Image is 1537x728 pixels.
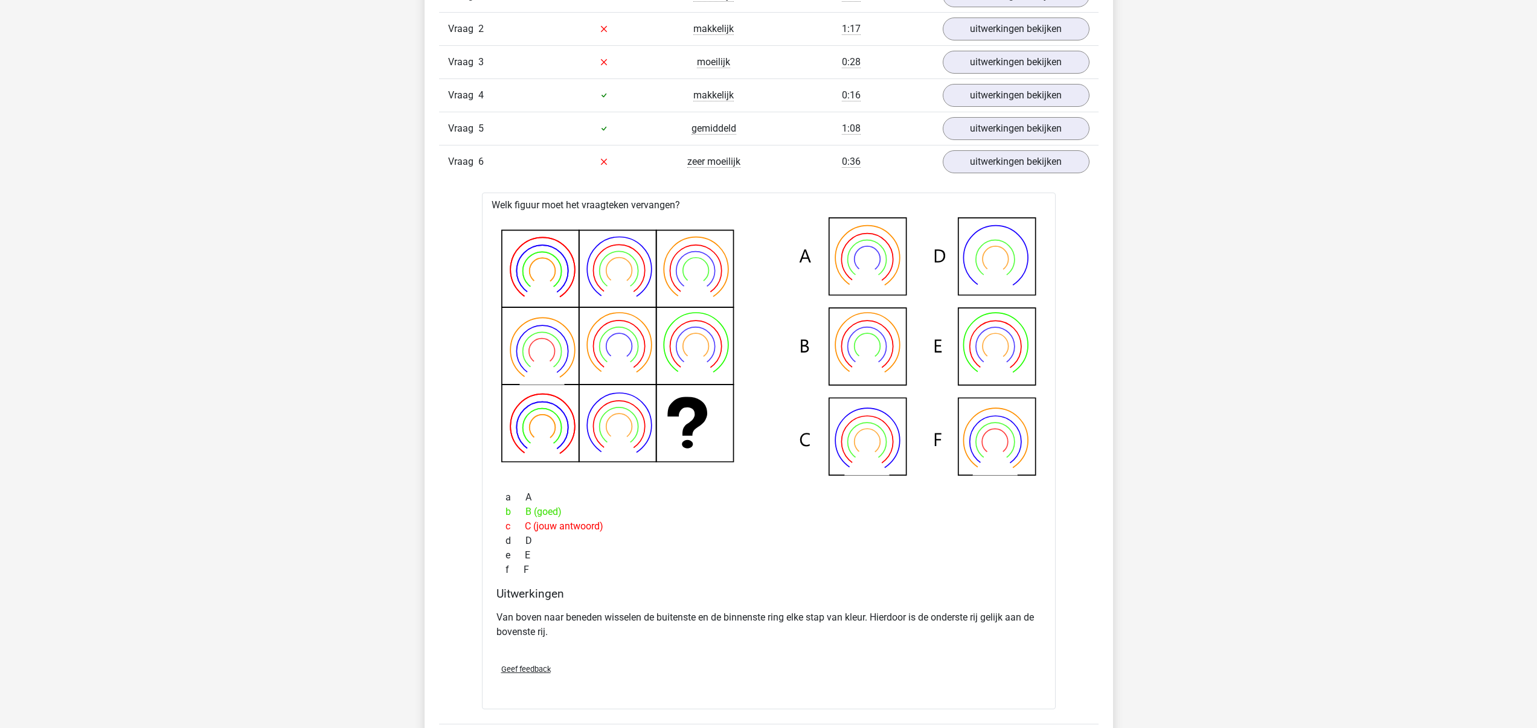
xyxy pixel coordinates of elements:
a: uitwerkingen bekijken [943,150,1089,173]
div: E [496,548,1041,563]
span: Vraag [448,88,478,103]
span: f [505,563,524,577]
span: gemiddeld [691,123,736,135]
p: Van boven naar beneden wisselen de buitenste en de binnenste ring elke stap van kleur. Hierdoor i... [496,610,1041,639]
span: 0:28 [842,56,861,68]
span: 0:16 [842,89,861,101]
span: makkelijk [693,89,734,101]
a: uitwerkingen bekijken [943,117,1089,140]
span: moeilijk [697,56,730,68]
span: c [505,519,525,534]
span: 2 [478,23,484,34]
a: uitwerkingen bekijken [943,84,1089,107]
a: uitwerkingen bekijken [943,51,1089,74]
div: B (goed) [496,505,1041,519]
span: e [505,548,525,563]
span: 1:17 [842,23,861,35]
span: Vraag [448,22,478,36]
span: 3 [478,56,484,68]
div: C (jouw antwoord) [496,519,1041,534]
div: D [496,534,1041,548]
span: 6 [478,156,484,167]
span: Geef feedback [501,665,551,674]
span: zeer moeilijk [687,156,740,168]
span: makkelijk [693,23,734,35]
span: Vraag [448,121,478,136]
span: 1:08 [842,123,861,135]
span: b [505,505,525,519]
a: uitwerkingen bekijken [943,18,1089,40]
span: d [505,534,525,548]
span: a [505,490,525,505]
span: 5 [478,123,484,134]
div: Welk figuur moet het vraagteken vervangen? [482,193,1056,709]
span: 4 [478,89,484,101]
div: A [496,490,1041,505]
span: Vraag [448,155,478,169]
h4: Uitwerkingen [496,587,1041,601]
span: Vraag [448,55,478,69]
span: 0:36 [842,156,861,168]
div: F [496,563,1041,577]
